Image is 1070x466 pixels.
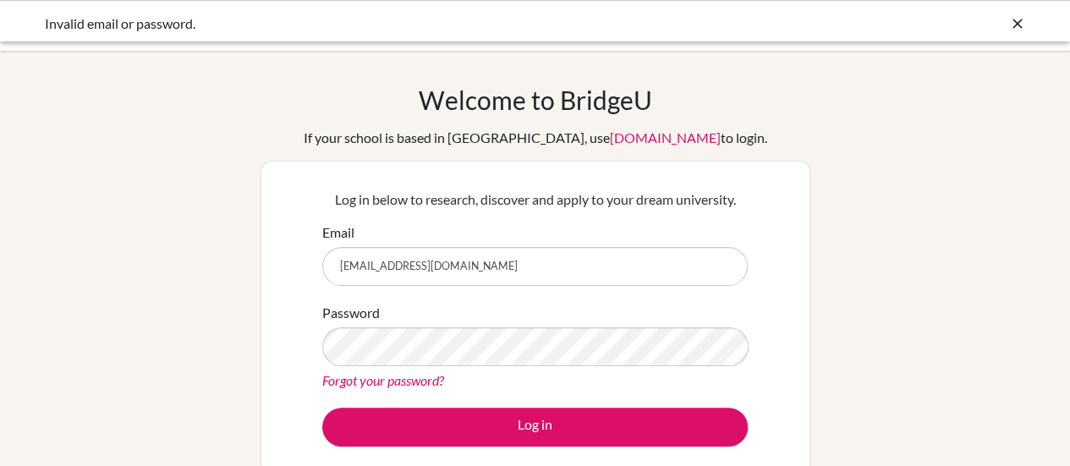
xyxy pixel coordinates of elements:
h1: Welcome to BridgeU [419,85,652,115]
p: Log in below to research, discover and apply to your dream university. [322,189,748,210]
div: If your school is based in [GEOGRAPHIC_DATA], use to login. [304,128,767,148]
label: Email [322,222,354,243]
button: Log in [322,408,748,447]
a: Forgot your password? [322,372,444,388]
div: Invalid email or password. [45,14,772,34]
a: [DOMAIN_NAME] [610,129,721,145]
label: Password [322,303,380,323]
